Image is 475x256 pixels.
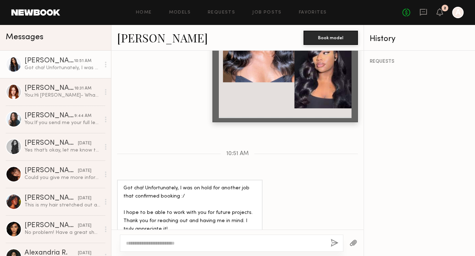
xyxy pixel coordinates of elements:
a: Book model [304,34,358,40]
a: Models [169,10,191,15]
div: [PERSON_NAME] [25,195,78,202]
div: [PERSON_NAME] [25,57,74,65]
div: No problem! Have a great shoot and hope to work together soon 🤗 [25,229,100,236]
button: Book model [304,31,358,45]
div: [PERSON_NAME] [25,85,74,92]
div: 2 [444,6,446,10]
div: Yes that’s okay, let me know the time frame as soon as you can! [25,147,100,154]
div: [PERSON_NAME] [25,167,78,174]
span: 10:51 AM [226,151,249,157]
div: Could you give me more information about the work? Location, rate, what will the mood be like? Wi... [25,174,100,181]
div: Got cha! Unfortunately, I was on hold for another job that confirmed booking :/ I hope to be able... [25,65,100,71]
a: Favorites [299,10,327,15]
div: [DATE] [78,168,91,174]
div: 9:44 AM [74,113,91,119]
div: You: If you send me your full legal name and e-mail, I will send you an NDA and then I can tell y... [25,119,100,126]
a: A [452,7,464,18]
a: [PERSON_NAME] [117,30,208,45]
span: Messages [6,33,43,41]
a: Job Posts [252,10,282,15]
div: 10:31 AM [74,85,91,92]
div: [PERSON_NAME] [25,112,74,119]
div: This is my hair stretched out a little bit more- but if it’s still too short I understand [PERSON... [25,202,100,209]
div: Got cha! Unfortunately, I was on hold for another job that confirmed booking :/ I hope to be able... [123,184,256,234]
div: [DATE] [78,222,91,229]
div: History [370,35,469,43]
div: REQUESTS [370,59,469,64]
div: [DATE] [78,195,91,202]
div: 10:51 AM [74,58,91,65]
a: Requests [208,10,235,15]
a: Home [136,10,152,15]
div: [DATE] [78,140,91,147]
div: [PERSON_NAME] [25,140,78,147]
div: [PERSON_NAME] [25,222,78,229]
div: You: Hi [PERSON_NAME]- What's your e-mail ? We often have a need for a hair stylist that is also ... [25,92,100,99]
